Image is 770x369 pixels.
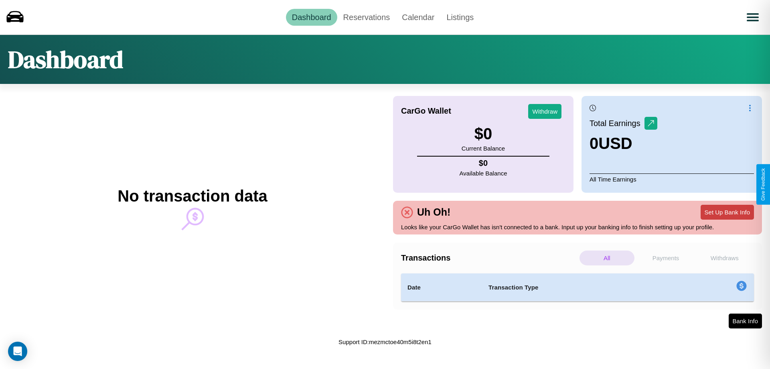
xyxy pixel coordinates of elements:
[638,251,693,265] p: Payments
[401,106,451,116] h4: CarGo Wallet
[742,6,764,29] button: Open menu
[528,104,561,119] button: Withdraw
[413,206,454,218] h4: Uh Oh!
[590,173,754,185] p: All Time Earnings
[462,143,505,154] p: Current Balance
[286,9,337,26] a: Dashboard
[590,116,644,130] p: Total Earnings
[401,273,754,302] table: simple table
[460,159,507,168] h4: $ 0
[8,43,123,76] h1: Dashboard
[729,314,762,328] button: Bank Info
[580,251,634,265] p: All
[338,336,432,347] p: Support ID: mezmctoe40m5i8t2en1
[8,342,27,361] div: Open Intercom Messenger
[701,205,754,220] button: Set Up Bank Info
[440,9,480,26] a: Listings
[337,9,396,26] a: Reservations
[590,135,657,153] h3: 0 USD
[401,253,577,263] h4: Transactions
[488,283,671,292] h4: Transaction Type
[396,9,440,26] a: Calendar
[460,168,507,179] p: Available Balance
[407,283,476,292] h4: Date
[760,168,766,201] div: Give Feedback
[697,251,752,265] p: Withdraws
[401,222,754,232] p: Looks like your CarGo Wallet has isn't connected to a bank. Input up your banking info to finish ...
[118,187,267,205] h2: No transaction data
[462,125,505,143] h3: $ 0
